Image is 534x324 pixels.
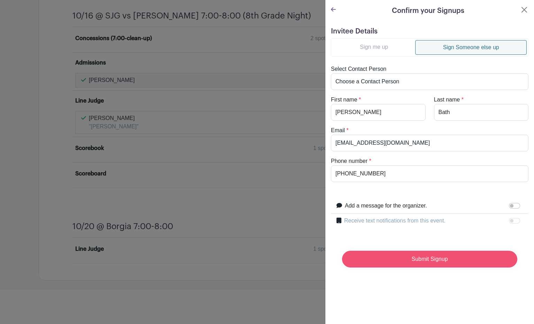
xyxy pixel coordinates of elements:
input: Submit Signup [342,251,517,268]
label: First name [331,96,357,104]
button: Close [520,6,528,14]
label: Select Contact Person [331,65,386,73]
label: Receive text notifications from this event. [344,217,446,225]
h5: Confirm your Signups [392,6,464,16]
a: Sign Someone else up [415,40,527,55]
label: Add a message for the organizer. [345,202,427,210]
label: Phone number [331,157,367,165]
a: Sign me up [333,40,415,54]
label: Last name [434,96,460,104]
label: Email [331,126,345,135]
h5: Invitee Details [331,27,528,36]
